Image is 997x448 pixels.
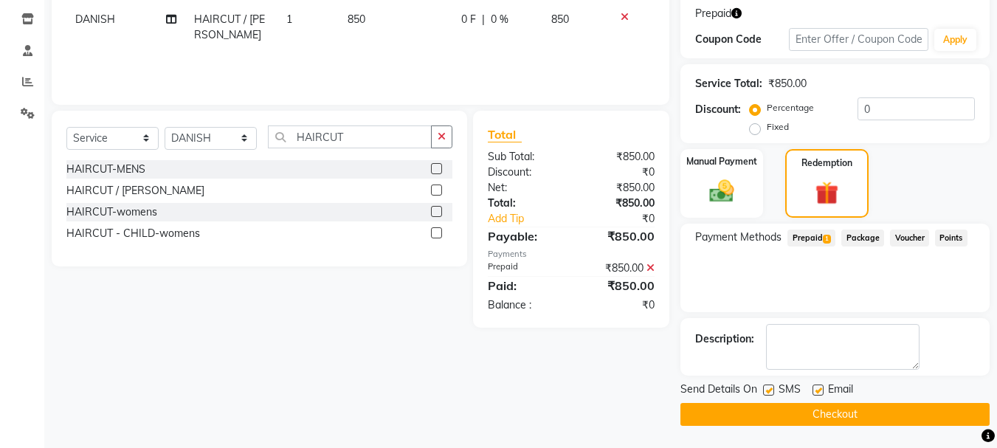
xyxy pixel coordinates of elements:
[477,227,571,245] div: Payable:
[482,12,485,27] span: |
[571,180,666,196] div: ₹850.00
[787,230,835,247] span: Prepaid
[66,162,145,177] div: HAIRCUT-MENS
[768,76,807,92] div: ₹850.00
[551,13,569,26] span: 850
[477,180,571,196] div: Net:
[66,204,157,220] div: HAIRCUT-womens
[695,230,782,245] span: Payment Methods
[695,32,788,47] div: Coupon Code
[348,13,365,26] span: 850
[477,261,571,276] div: Prepaid
[488,248,655,261] div: Payments
[686,155,757,168] label: Manual Payment
[477,165,571,180] div: Discount:
[587,211,666,227] div: ₹0
[488,127,522,142] span: Total
[789,28,928,51] input: Enter Offer / Coupon Code
[779,382,801,400] span: SMS
[571,261,666,276] div: ₹850.00
[461,12,476,27] span: 0 F
[767,120,789,134] label: Fixed
[477,277,571,294] div: Paid:
[695,76,762,92] div: Service Total:
[194,13,265,41] span: HAIRCUT / [PERSON_NAME]
[571,227,666,245] div: ₹850.00
[695,102,741,117] div: Discount:
[477,149,571,165] div: Sub Total:
[571,165,666,180] div: ₹0
[66,183,204,199] div: HAIRCUT / [PERSON_NAME]
[680,403,990,426] button: Checkout
[702,177,742,205] img: _cash.svg
[890,230,929,247] span: Voucher
[66,226,200,241] div: HAIRCUT - CHILD-womens
[801,156,852,170] label: Redemption
[695,331,754,347] div: Description:
[491,12,508,27] span: 0 %
[695,6,731,21] span: Prepaid
[571,196,666,211] div: ₹850.00
[268,125,432,148] input: Search or Scan
[571,277,666,294] div: ₹850.00
[477,196,571,211] div: Total:
[935,230,967,247] span: Points
[680,382,757,400] span: Send Details On
[571,297,666,313] div: ₹0
[808,179,846,207] img: _gift.svg
[286,13,292,26] span: 1
[767,101,814,114] label: Percentage
[571,149,666,165] div: ₹850.00
[934,29,976,51] button: Apply
[75,13,115,26] span: DANISH
[477,211,587,227] a: Add Tip
[841,230,884,247] span: Package
[828,382,853,400] span: Email
[823,235,831,244] span: 1
[477,297,571,313] div: Balance :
